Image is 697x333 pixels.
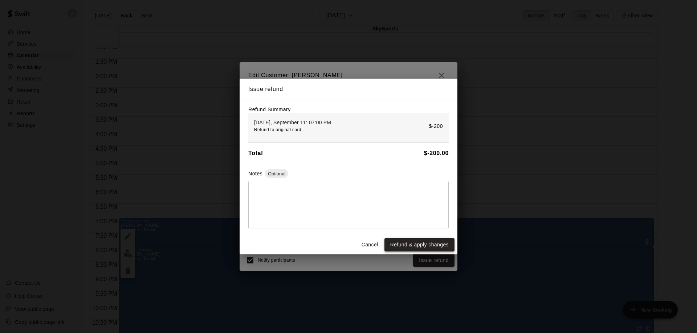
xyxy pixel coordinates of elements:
h6: $ -200.00 [424,149,449,158]
span: Optional [265,171,288,176]
p: [DATE], September 11: 07:00 PM [254,119,331,126]
button: Cancel [358,238,382,251]
p: $-200 [429,122,443,130]
span: Refund to original card [254,127,301,132]
label: Notes [248,171,262,176]
h2: Issue refund [240,79,457,100]
button: Refund & apply changes [384,238,455,251]
label: Refund Summary [248,107,291,112]
h6: Total [248,149,263,158]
